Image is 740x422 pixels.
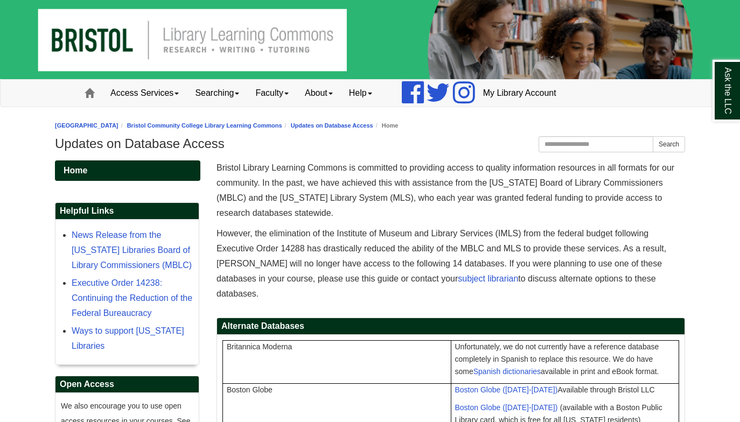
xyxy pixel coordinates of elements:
span: Available through Bristol LLC [455,385,655,394]
li: Home [373,121,399,131]
a: My Library Account [475,80,564,107]
a: Searching [187,80,247,107]
span: Bristol Library Learning Commons is committed to providing access to quality information resource... [217,163,674,217]
span: Britannica Moderna [227,342,292,351]
h2: Alternate Databases [217,318,685,335]
nav: breadcrumb [55,121,685,131]
a: Boston Globe ([DATE]-[DATE]) [455,403,558,412]
button: Search [653,136,685,152]
a: About [297,80,341,107]
h2: Open Access [55,376,199,393]
a: subject librarian [458,274,518,283]
a: Ways to support [US_STATE] Libraries [72,326,184,350]
a: [GEOGRAPHIC_DATA] [55,122,118,129]
a: News Release from the [US_STATE] Libraries Board of Library Commissioners (MBLC) [72,230,192,270]
h2: Helpful Links [55,203,199,220]
a: Boston Globe ([DATE]-[DATE]) [455,385,558,394]
a: Help [341,80,380,107]
a: Access Services [102,80,187,107]
span: Home [64,166,87,175]
h1: Updates on Database Access [55,136,685,151]
a: Updates on Database Access [291,122,373,129]
a: Home [55,160,200,181]
span: Boston Globe [227,385,273,394]
span: Unfortunately, we do not currently have a reference database completely in Spanish to replace thi... [455,342,659,376]
a: Bristol Community College Library Learning Commons [127,122,282,129]
a: Spanish dictionaries [473,367,541,376]
a: Faculty [247,80,297,107]
a: Executive Order 14238: Continuing the Reduction of the Federal Bureaucracy [72,278,192,318]
span: However, the elimination of the Institute of Museum and Library Services (IMLS) from the federal ... [217,229,666,298]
